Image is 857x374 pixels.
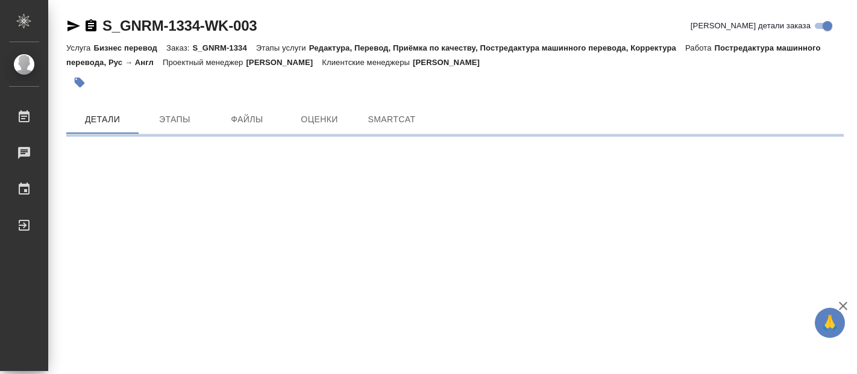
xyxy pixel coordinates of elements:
[66,43,93,52] p: Услуга
[218,112,276,127] span: Файлы
[246,58,322,67] p: [PERSON_NAME]
[102,17,257,34] a: S_GNRM-1334-WK-003
[166,43,192,52] p: Заказ:
[685,43,715,52] p: Работа
[309,43,685,52] p: Редактура, Перевод, Приёмка по качеству, Постредактура машинного перевода, Корректура
[290,112,348,127] span: Оценки
[66,69,93,96] button: Добавить тэг
[815,308,845,338] button: 🙏
[66,19,81,33] button: Скопировать ссылку для ЯМессенджера
[163,58,246,67] p: Проектный менеджер
[691,20,811,32] span: [PERSON_NAME] детали заказа
[363,112,421,127] span: SmartCat
[146,112,204,127] span: Этапы
[413,58,489,67] p: [PERSON_NAME]
[322,58,413,67] p: Клиентские менеджеры
[820,310,840,335] span: 🙏
[256,43,309,52] p: Этапы услуги
[84,19,98,33] button: Скопировать ссылку
[74,112,131,127] span: Детали
[192,43,256,52] p: S_GNRM-1334
[93,43,166,52] p: Бизнес перевод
